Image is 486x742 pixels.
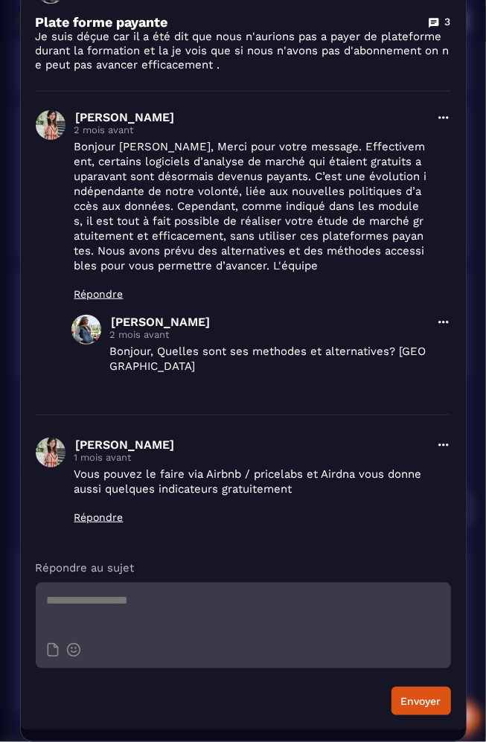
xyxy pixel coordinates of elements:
p: Plate forme payante [36,14,168,30]
p: 3 [445,15,451,29]
p: 2 mois avant [110,329,427,340]
p: Vous pouvez le faire via Airbnb / pricelabs et Airdna vous donne aussi quelques indicateurs gratu... [74,467,427,496]
p: Répondre [74,511,427,523]
p: [PERSON_NAME] [76,438,427,452]
p: Bonjour [PERSON_NAME], Merci pour votre message. Effectivement, certains logiciels d’analyse de m... [74,139,427,273]
p: Répondre [74,288,427,300]
p: [PERSON_NAME] [112,315,427,329]
p: Répondre au sujet [36,560,451,575]
p: Bonjour, Quelles sont ses methodes et alternatives? [GEOGRAPHIC_DATA] [110,344,427,374]
p: Je suis déçue car il a été dit que nous n'aurions pas a payer de plateforme durant la formation e... [36,30,451,72]
p: 1 mois avant [74,452,427,463]
p: 2 mois avant [74,124,427,135]
p: [PERSON_NAME] [76,110,427,124]
button: Envoyer [391,687,451,715]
